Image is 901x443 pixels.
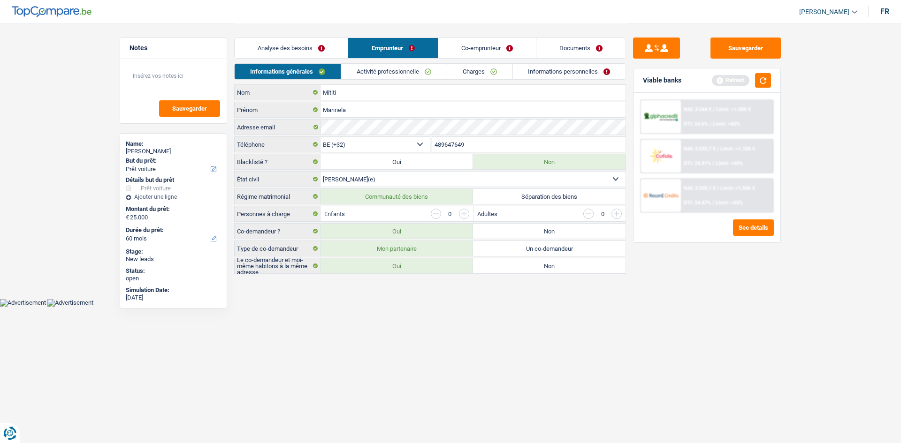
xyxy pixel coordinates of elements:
[710,38,781,59] button: Sauvegarder
[321,189,473,204] label: Communauté des biens
[126,140,221,148] div: Name:
[643,187,678,204] img: Record Credits
[720,146,755,152] span: Limit: >1.100 €
[536,38,626,58] a: Documents
[235,154,321,169] label: Blacklisté ?
[473,154,626,169] label: Non
[643,112,678,122] img: AlphaCredit
[473,189,626,204] label: Séparation des biens
[880,7,889,16] div: fr
[126,267,221,275] div: Status:
[513,64,626,79] a: Informations personnelles
[716,160,743,166] span: Limit: <60%
[235,137,321,152] label: Téléphone
[684,200,711,206] span: DTI: 24.47%
[710,121,711,127] span: /
[348,38,437,58] a: Emprunteur
[126,205,219,213] label: Montant du prêt:
[126,176,221,184] div: Détails but du prêt
[716,106,751,113] span: Limit: >1.000 €
[47,299,93,307] img: Advertisement
[684,146,716,152] span: NAI: 3 533,7 €
[733,219,774,236] button: See details
[321,241,473,256] label: Mon partenaire
[321,154,473,169] label: Oui
[235,258,321,273] label: Le co-demandeur et moi-même habitons à la même adresse
[235,120,321,135] label: Adresse email
[126,286,221,294] div: Simulation Date:
[717,185,719,191] span: /
[713,106,715,113] span: /
[235,172,321,187] label: État civil
[720,185,755,191] span: Limit: >1.506 €
[684,121,708,127] span: DTI: 24.6%
[126,275,221,282] div: open
[321,224,473,239] label: Oui
[235,206,321,221] label: Personnes à charge
[126,157,219,165] label: But du prêt:
[684,185,716,191] span: NAI: 3 550,1 €
[172,105,207,112] span: Sauvegarder
[643,76,681,84] div: Viable banks
[713,121,740,127] span: Limit: <60%
[446,211,454,217] div: 0
[438,38,536,58] a: Co-emprunteur
[235,189,321,204] label: Régime matrimonial
[598,211,607,217] div: 0
[684,106,711,113] span: NAI: 3 544 €
[473,224,626,239] label: Non
[126,248,221,255] div: Stage:
[712,160,714,166] span: /
[799,8,849,16] span: [PERSON_NAME]
[473,241,626,256] label: Un co-demandeur
[684,160,711,166] span: DTI: 24.81%
[477,211,497,217] label: Adultes
[126,255,221,263] div: New leads
[792,4,857,20] a: [PERSON_NAME]
[235,241,321,256] label: Type de co-demandeur
[126,148,221,155] div: [PERSON_NAME]
[126,214,129,221] span: €
[235,102,321,117] label: Prénom
[126,194,221,200] div: Ajouter une ligne
[643,147,678,165] img: Cofidis
[717,146,719,152] span: /
[235,85,321,100] label: Nom
[235,224,321,239] label: Co-demandeur ?
[12,6,92,17] img: TopCompare Logo
[126,226,219,234] label: Durée du prêt:
[324,211,345,217] label: Enfants
[321,258,473,273] label: Oui
[130,44,217,52] h5: Notes
[235,38,348,58] a: Analyse des besoins
[126,294,221,301] div: [DATE]
[712,75,749,85] div: Refresh
[473,258,626,273] label: Non
[159,100,220,117] button: Sauvegarder
[447,64,512,79] a: Charges
[341,64,447,79] a: Activité professionnelle
[432,137,626,152] input: 401020304
[716,200,743,206] span: Limit: <65%
[235,64,341,79] a: Informations générales
[712,200,714,206] span: /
